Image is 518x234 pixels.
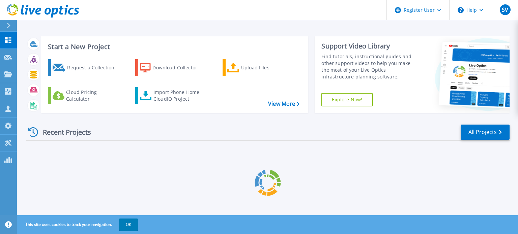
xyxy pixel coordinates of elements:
[48,59,123,76] a: Request a Collection
[67,61,121,74] div: Request a Collection
[135,59,210,76] a: Download Collector
[119,219,138,231] button: OK
[26,124,100,140] div: Recent Projects
[461,125,510,140] a: All Projects
[502,7,508,12] span: SV
[153,89,206,102] div: Import Phone Home CloudIQ Project
[66,89,120,102] div: Cloud Pricing Calculator
[268,101,299,107] a: View More
[241,61,295,74] div: Upload Files
[321,93,373,106] a: Explore Now!
[321,42,419,51] div: Support Video Library
[223,59,298,76] a: Upload Files
[48,87,123,104] a: Cloud Pricing Calculator
[48,43,299,51] h3: Start a New Project
[321,53,419,80] div: Find tutorials, instructional guides and other support videos to help you make the most of your L...
[152,61,206,74] div: Download Collector
[19,219,138,231] span: This site uses cookies to track your navigation.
